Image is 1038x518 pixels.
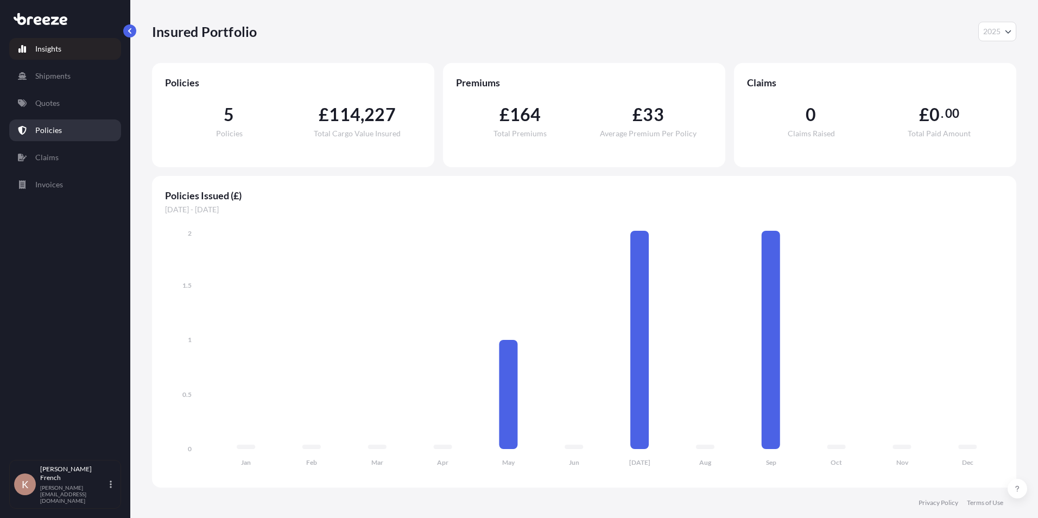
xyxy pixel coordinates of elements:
tspan: 1.5 [182,281,192,289]
a: Policies [9,119,121,141]
span: 0 [929,106,940,123]
span: Policies Issued (£) [165,189,1003,202]
tspan: 0.5 [182,390,192,399]
span: £ [319,106,329,123]
span: Claims Raised [788,130,835,137]
tspan: May [502,458,515,466]
p: [PERSON_NAME] French [40,465,107,482]
a: Invoices [9,174,121,195]
span: Average Premium Per Policy [600,130,697,137]
tspan: Dec [962,458,973,466]
tspan: Mar [371,458,383,466]
tspan: Jun [569,458,579,466]
span: 2025 [983,26,1001,37]
tspan: Oct [831,458,842,466]
tspan: 2 [188,229,192,237]
span: Premiums [456,76,712,89]
p: Invoices [35,179,63,190]
span: £ [632,106,643,123]
a: Quotes [9,92,121,114]
tspan: Nov [896,458,909,466]
p: Quotes [35,98,60,109]
a: Terms of Use [967,498,1003,507]
a: Shipments [9,65,121,87]
span: Policies [216,130,243,137]
tspan: Jan [241,458,251,466]
a: Claims [9,147,121,168]
span: £ [919,106,929,123]
a: Insights [9,38,121,60]
p: [PERSON_NAME][EMAIL_ADDRESS][DOMAIN_NAME] [40,484,107,504]
p: Policies [35,125,62,136]
span: Total Premiums [493,130,547,137]
span: 227 [364,106,396,123]
span: [DATE] - [DATE] [165,204,1003,215]
span: 164 [510,106,541,123]
tspan: Sep [766,458,776,466]
span: , [360,106,364,123]
tspan: 1 [188,336,192,344]
span: 33 [643,106,663,123]
span: . [941,109,944,118]
tspan: Feb [306,458,317,466]
span: 114 [329,106,360,123]
p: Insured Portfolio [152,23,257,40]
span: 00 [945,109,959,118]
p: Claims [35,152,59,163]
span: Total Cargo Value Insured [314,130,401,137]
tspan: Aug [699,458,712,466]
span: 0 [806,106,816,123]
tspan: [DATE] [629,458,650,466]
button: Year Selector [978,22,1016,41]
tspan: Apr [437,458,448,466]
span: Claims [747,76,1003,89]
span: K [22,479,28,490]
span: £ [499,106,510,123]
span: Total Paid Amount [908,130,971,137]
p: Insights [35,43,61,54]
a: Privacy Policy [919,498,958,507]
tspan: 0 [188,445,192,453]
span: Policies [165,76,421,89]
p: Shipments [35,71,71,81]
span: 5 [224,106,234,123]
